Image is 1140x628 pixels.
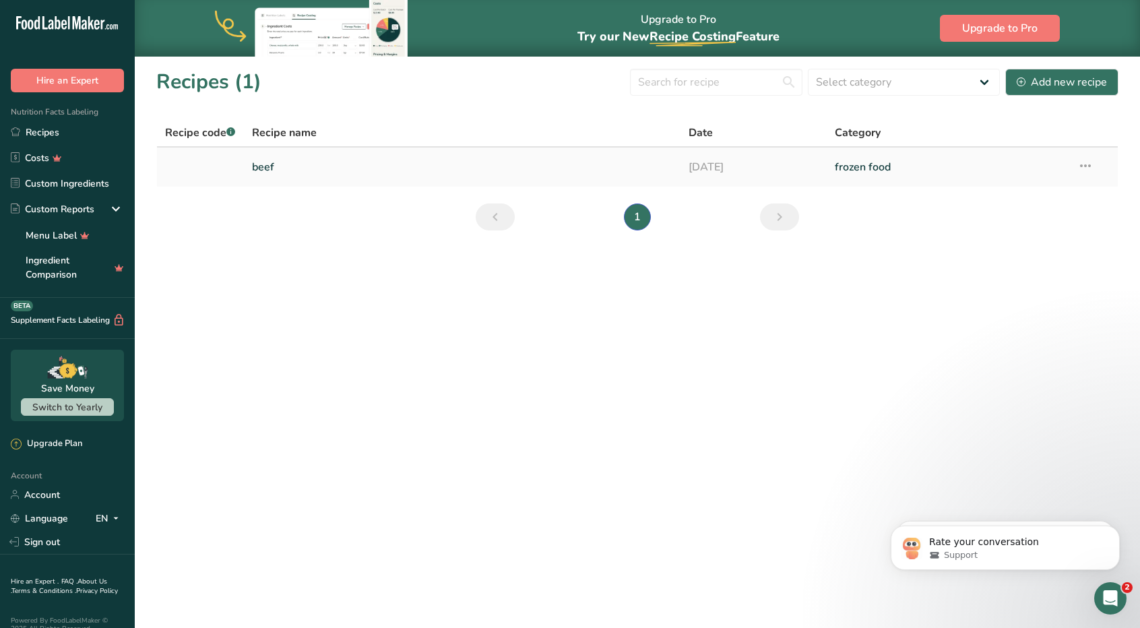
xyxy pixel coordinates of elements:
a: Privacy Policy [76,586,118,596]
button: Upgrade to Pro [940,15,1060,42]
span: Recipe Costing [650,28,736,44]
span: Recipe code [165,125,235,140]
a: Language [11,507,68,530]
span: Upgrade to Pro [962,20,1038,36]
span: Recipe name [252,125,317,141]
span: Date [689,125,713,141]
button: Add new recipe [1005,69,1118,96]
a: Hire an Expert . [11,577,59,586]
span: Category [835,125,881,141]
iframe: Intercom live chat [1094,582,1127,615]
a: FAQ . [61,577,77,586]
div: Upgrade to Pro [577,1,780,57]
a: [DATE] [689,153,818,181]
div: BETA [11,301,33,311]
div: Upgrade Plan [11,437,82,451]
iframe: Intercom notifications message [870,497,1140,592]
a: Previous page [476,203,515,230]
span: 2 [1122,582,1133,593]
a: About Us . [11,577,107,596]
span: Switch to Yearly [32,401,102,414]
span: Try our New Feature [577,28,780,44]
div: Save Money [41,381,94,396]
a: Next page [760,203,799,230]
a: beef [252,153,673,181]
h1: Recipes (1) [156,67,261,97]
a: frozen food [835,153,1061,181]
button: Hire an Expert [11,69,124,92]
div: Custom Reports [11,202,94,216]
div: EN [96,510,124,526]
button: Switch to Yearly [21,398,114,416]
a: Terms & Conditions . [11,586,76,596]
div: Add new recipe [1017,74,1107,90]
input: Search for recipe [630,69,802,96]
